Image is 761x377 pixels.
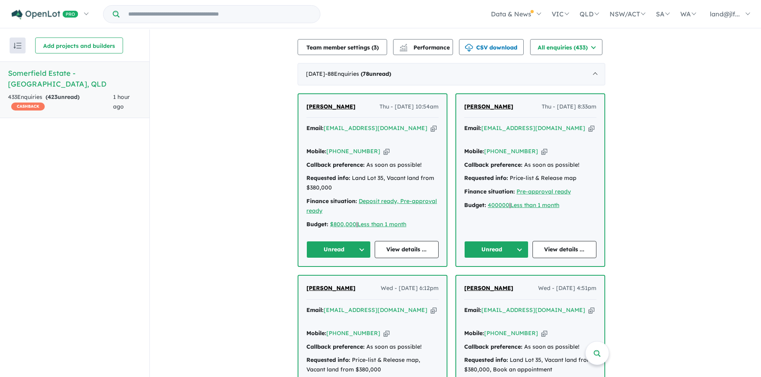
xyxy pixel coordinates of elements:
[306,174,439,193] div: Land Lot 35, Vacant land from $380,000
[399,46,407,51] img: bar-chart.svg
[464,160,596,170] div: As soon as possible!
[361,70,391,77] strong: ( unread)
[324,124,427,132] a: [EMAIL_ADDRESS][DOMAIN_NAME]
[8,93,113,112] div: 433 Enquir ies
[383,147,389,156] button: Copy
[306,221,328,228] strong: Budget:
[484,148,538,155] a: [PHONE_NUMBER]
[325,70,391,77] span: - 88 Enquir ies
[326,148,380,155] a: [PHONE_NUMBER]
[383,329,389,338] button: Copy
[11,103,45,111] span: CASHBACK
[464,342,596,352] div: As soon as possible!
[306,343,365,350] strong: Callback preference:
[46,93,79,101] strong: ( unread)
[326,330,380,337] a: [PHONE_NUMBER]
[12,10,78,20] img: Openlot PRO Logo White
[481,306,585,314] a: [EMAIL_ADDRESS][DOMAIN_NAME]
[465,44,473,52] img: download icon
[306,356,350,363] strong: Requested info:
[459,39,524,55] button: CSV download
[464,148,484,155] strong: Mobile:
[375,241,439,258] a: View details ...
[306,197,437,214] a: Deposit ready, Pre-approval ready
[380,102,439,112] span: Thu - [DATE] 10:54am
[298,63,605,85] div: [DATE]
[464,356,508,363] strong: Requested info:
[400,44,407,48] img: line-chart.svg
[464,188,515,195] strong: Finance situation:
[464,174,596,183] div: Price-list & Release map
[464,241,529,258] button: Unread
[381,284,439,293] span: Wed - [DATE] 6:12pm
[306,284,356,293] a: [PERSON_NAME]
[481,124,585,132] a: [EMAIL_ADDRESS][DOMAIN_NAME]
[306,174,350,182] strong: Requested info:
[306,241,371,258] button: Unread
[542,102,596,112] span: Thu - [DATE] 8:33am
[431,306,437,314] button: Copy
[541,147,547,156] button: Copy
[306,102,356,112] a: [PERSON_NAME]
[306,103,356,110] span: [PERSON_NAME]
[533,241,597,258] a: View details ...
[484,330,538,337] a: [PHONE_NUMBER]
[464,306,481,314] strong: Email:
[14,43,22,49] img: sort.svg
[306,148,326,155] strong: Mobile:
[588,306,594,314] button: Copy
[374,44,377,51] span: 3
[401,44,450,51] span: Performance
[464,161,523,168] strong: Callback preference:
[306,160,439,170] div: As soon as possible!
[511,201,559,209] a: Less than 1 month
[464,124,481,132] strong: Email:
[464,102,513,112] a: [PERSON_NAME]
[488,201,509,209] a: 400000
[517,188,571,195] a: Pre-approval ready
[48,93,58,101] span: 423
[121,6,318,23] input: Try estate name, suburb, builder or developer
[464,330,484,337] strong: Mobile:
[8,68,141,89] h5: Somerfield Estate - [GEOGRAPHIC_DATA] , QLD
[464,355,596,375] div: Land Lot 35, Vacant land from $380,000, Book an appointment
[330,221,356,228] a: $800,000
[464,343,523,350] strong: Callback preference:
[588,124,594,132] button: Copy
[113,93,130,110] span: 1 hour ago
[464,284,513,293] a: [PERSON_NAME]
[393,39,453,55] button: Performance
[306,197,357,205] strong: Finance situation:
[464,103,513,110] span: [PERSON_NAME]
[363,70,369,77] span: 78
[324,306,427,314] a: [EMAIL_ADDRESS][DOMAIN_NAME]
[306,342,439,352] div: As soon as possible!
[306,124,324,132] strong: Email:
[464,201,486,209] strong: Budget:
[306,284,356,292] span: [PERSON_NAME]
[358,221,406,228] a: Less than 1 month
[306,330,326,337] strong: Mobile:
[464,174,508,182] strong: Requested info:
[35,38,123,53] button: Add projects and builders
[306,355,439,375] div: Price-list & Release map, Vacant land from $380,000
[530,39,602,55] button: All enquiries (433)
[298,39,387,55] button: Team member settings (3)
[306,161,365,168] strong: Callback preference:
[431,124,437,132] button: Copy
[464,201,596,210] div: |
[306,306,324,314] strong: Email:
[541,329,547,338] button: Copy
[710,10,740,18] span: land@jlf...
[464,284,513,292] span: [PERSON_NAME]
[306,220,439,229] div: |
[538,284,596,293] span: Wed - [DATE] 4:51pm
